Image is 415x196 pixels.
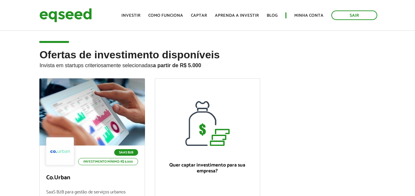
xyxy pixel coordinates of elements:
strong: a partir de R$ 5.000 [153,63,201,68]
img: EqSeed [39,7,92,24]
a: Investir [121,13,140,18]
p: Co.Urban [46,174,138,182]
p: Quer captar investimento para sua empresa? [162,162,253,174]
p: Invista em startups criteriosamente selecionadas [39,61,375,69]
p: Investimento mínimo: R$ 5.000 [78,158,138,165]
p: SaaS B2B [114,149,138,156]
a: Minha conta [294,13,323,18]
a: Como funciona [148,13,183,18]
a: Captar [191,13,207,18]
a: Blog [267,13,278,18]
a: Aprenda a investir [215,13,259,18]
a: Sair [331,10,377,20]
h2: Ofertas de investimento disponíveis [39,49,375,78]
